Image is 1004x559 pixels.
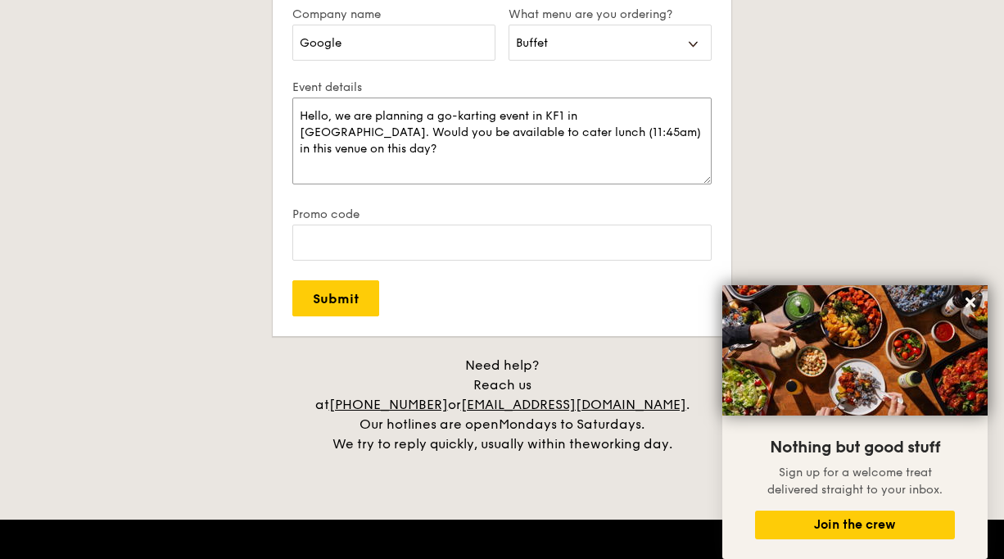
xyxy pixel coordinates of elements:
[755,511,955,539] button: Join the crew
[499,416,644,432] span: Mondays to Saturdays.
[461,397,686,412] a: [EMAIL_ADDRESS][DOMAIN_NAME]
[329,397,448,412] a: [PHONE_NUMBER]
[767,466,943,497] span: Sign up for a welcome treat delivered straight to your inbox.
[722,285,988,416] img: DSC07876-Edit02-Large.jpeg
[770,438,940,457] span: Nothing but good stuff
[292,80,712,94] label: Event details
[292,207,712,221] label: Promo code
[292,98,712,184] textarea: Let us know details such as your venue address, event time, preferred menu, dietary requirements,...
[292,7,495,21] label: Company name
[509,7,712,21] label: What menu are you ordering?
[590,436,672,452] span: working day.
[292,280,379,316] input: Submit
[957,289,984,316] button: Close
[297,356,707,454] div: Need help? Reach us at or . Our hotlines are open We try to reply quickly, usually within the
